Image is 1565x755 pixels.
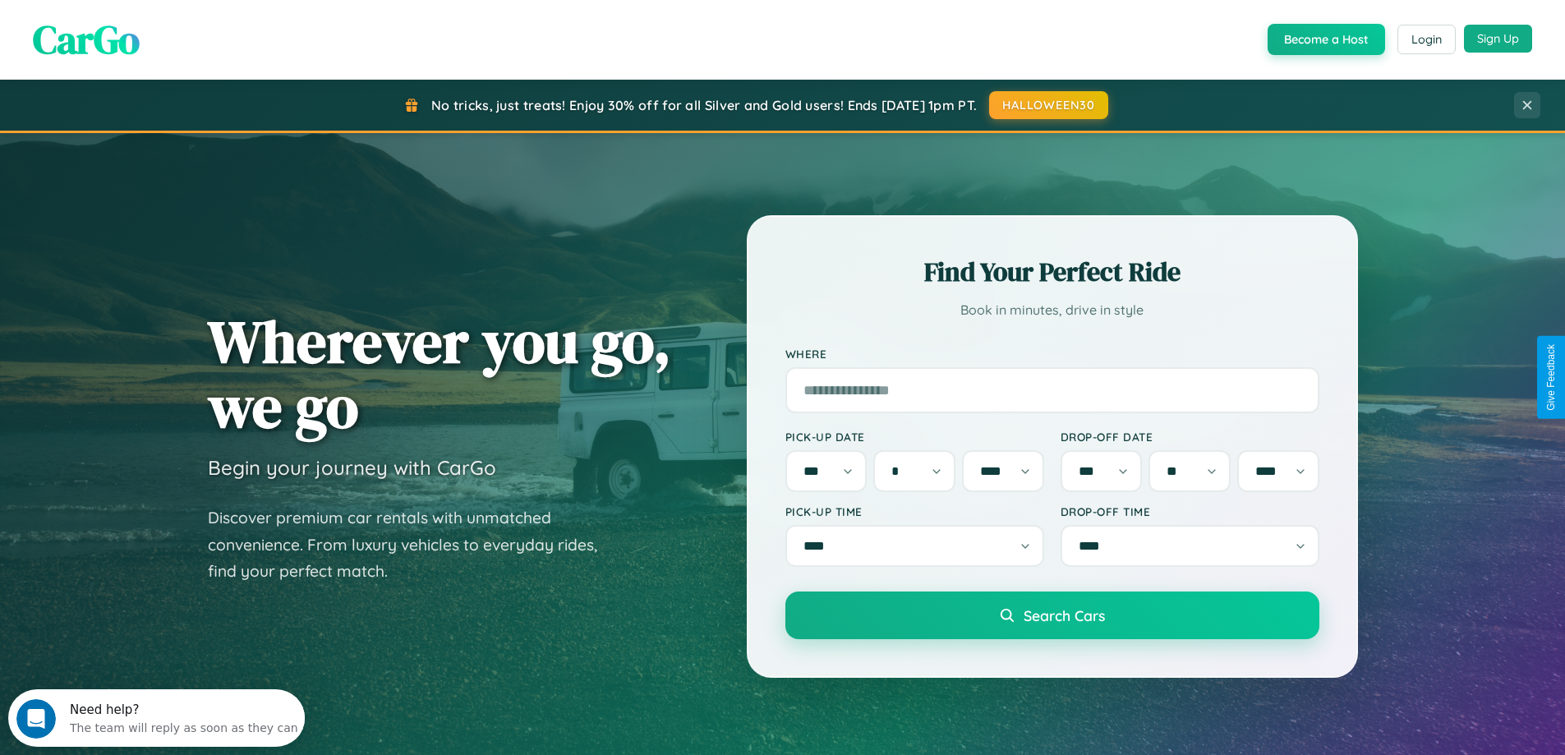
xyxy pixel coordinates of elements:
[1061,430,1319,444] label: Drop-off Date
[1024,606,1105,624] span: Search Cars
[1464,25,1532,53] button: Sign Up
[431,97,977,113] span: No tricks, just treats! Enjoy 30% off for all Silver and Gold users! Ends [DATE] 1pm PT.
[1268,24,1385,55] button: Become a Host
[785,430,1044,444] label: Pick-up Date
[989,91,1108,119] button: HALLOWEEN30
[7,7,306,52] div: Open Intercom Messenger
[208,455,496,480] h3: Begin your journey with CarGo
[785,298,1319,322] p: Book in minutes, drive in style
[208,504,619,585] p: Discover premium car rentals with unmatched convenience. From luxury vehicles to everyday rides, ...
[8,689,305,747] iframe: Intercom live chat discovery launcher
[785,254,1319,290] h2: Find Your Perfect Ride
[1397,25,1456,54] button: Login
[785,347,1319,361] label: Where
[785,592,1319,639] button: Search Cars
[16,699,56,739] iframe: Intercom live chat
[62,14,290,27] div: Need help?
[1061,504,1319,518] label: Drop-off Time
[1545,344,1557,411] div: Give Feedback
[785,504,1044,518] label: Pick-up Time
[208,309,671,439] h1: Wherever you go, we go
[33,12,140,67] span: CarGo
[62,27,290,44] div: The team will reply as soon as they can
